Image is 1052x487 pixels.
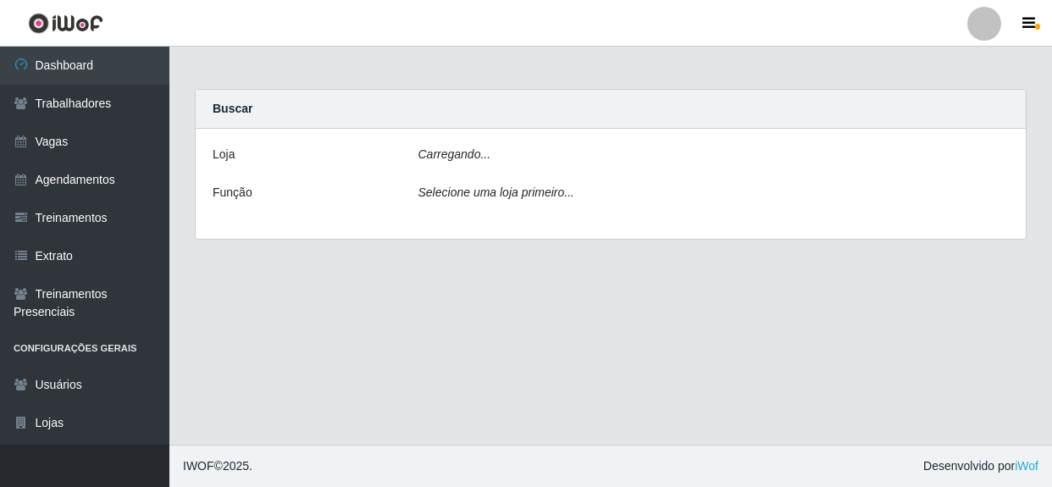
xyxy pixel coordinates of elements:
[1015,459,1038,473] a: iWof
[923,457,1038,475] span: Desenvolvido por
[213,184,252,202] label: Função
[183,459,214,473] span: IWOF
[213,146,235,163] label: Loja
[418,147,491,161] i: Carregando...
[418,185,574,199] i: Selecione uma loja primeiro...
[213,102,252,115] strong: Buscar
[28,13,103,34] img: CoreUI Logo
[183,457,252,475] span: © 2025 .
